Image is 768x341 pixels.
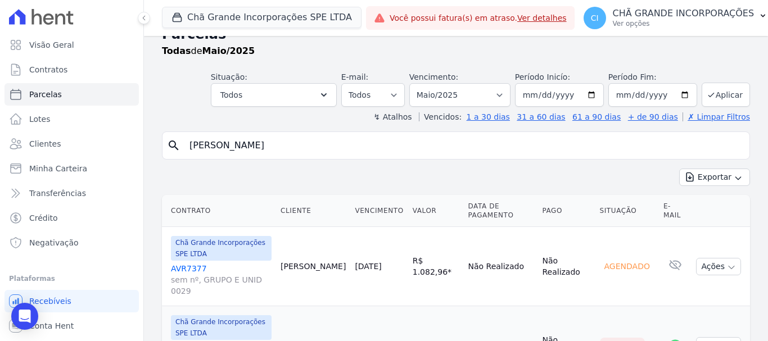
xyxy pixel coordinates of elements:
th: Contrato [162,195,276,227]
a: ✗ Limpar Filtros [683,112,750,121]
button: Todos [211,83,337,107]
div: Open Intercom Messenger [11,303,38,330]
a: Ver detalhes [517,13,567,22]
span: Visão Geral [29,39,74,51]
span: Negativação [29,237,79,248]
a: Contratos [4,58,139,81]
th: Cliente [276,195,350,227]
span: Você possui fatura(s) em atraso. [390,12,567,24]
td: Não Realizado [463,227,537,306]
th: Situação [595,195,659,227]
button: Chã Grande Incorporações SPE LTDA [162,7,362,28]
a: Clientes [4,133,139,155]
th: Vencimento [350,195,408,227]
td: [PERSON_NAME] [276,227,350,306]
span: Chã Grande Incorporações SPE LTDA [171,236,272,261]
p: Ver opções [613,19,755,28]
a: + de 90 dias [628,112,678,121]
a: Lotes [4,108,139,130]
div: Plataformas [9,272,134,285]
span: Lotes [29,113,51,125]
span: Conta Hent [29,320,74,331]
a: Minha Carteira [4,157,139,180]
label: Período Fim: [608,71,697,83]
p: CHÃ GRANDE INCORPORAÇÕES [613,8,755,19]
a: Conta Hent [4,315,139,337]
input: Buscar por nome do lote ou do cliente [183,134,745,157]
th: Data de Pagamento [463,195,537,227]
div: Agendado [600,258,654,274]
a: Visão Geral [4,34,139,56]
span: Clientes [29,138,61,149]
button: Exportar [679,169,750,186]
th: Valor [408,195,464,227]
span: Recebíveis [29,295,71,307]
td: R$ 1.082,96 [408,227,464,306]
label: E-mail: [341,72,369,81]
strong: Todas [162,46,191,56]
button: Aplicar [702,83,750,107]
a: Crédito [4,207,139,229]
th: Pago [537,195,595,227]
a: Transferências [4,182,139,204]
label: Período Inicío: [515,72,570,81]
a: [DATE] [355,262,381,271]
a: Negativação [4,231,139,254]
span: CI [591,14,599,22]
span: Minha Carteira [29,163,87,174]
span: Crédito [29,212,58,224]
span: sem nº, GRUPO E UNID 0029 [171,274,272,297]
button: Ações [696,258,741,275]
a: 31 a 60 dias [517,112,565,121]
label: Vencidos: [419,112,462,121]
label: Vencimento: [409,72,458,81]
span: Transferências [29,188,86,199]
i: search [167,139,180,152]
label: Situação: [211,72,247,81]
a: 61 a 90 dias [572,112,621,121]
a: Parcelas [4,83,139,106]
span: Contratos [29,64,67,75]
a: AVR7377sem nº, GRUPO E UNID 0029 [171,263,272,297]
a: Recebíveis [4,290,139,312]
a: 1 a 30 dias [467,112,510,121]
td: Não Realizado [537,227,595,306]
p: de [162,44,255,58]
strong: Maio/2025 [202,46,255,56]
span: Todos [220,88,242,102]
span: Chã Grande Incorporações SPE LTDA [171,315,272,340]
th: E-mail [659,195,692,227]
label: ↯ Atalhos [373,112,412,121]
span: Parcelas [29,89,62,100]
